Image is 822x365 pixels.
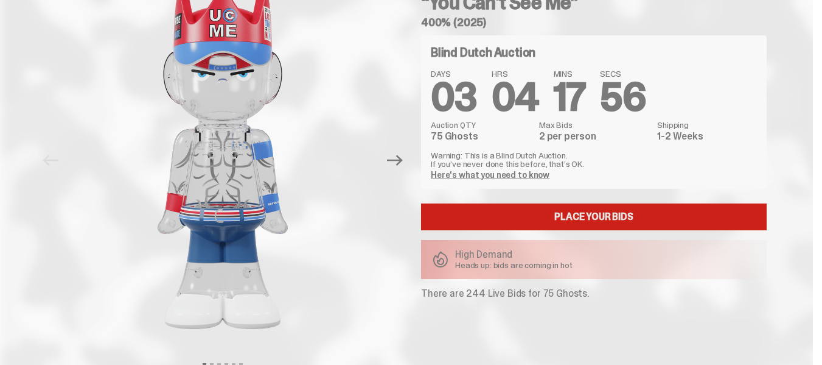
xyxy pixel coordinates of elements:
dt: Shipping [657,121,757,129]
a: Here's what you need to know [431,169,549,180]
button: Next [381,147,408,174]
span: MINS [554,69,586,78]
p: Heads up: bids are coming in hot [455,261,573,269]
p: Warning: This is a Blind Dutch Auction. If you’ve never done this before, that’s OK. [431,151,757,168]
p: There are 244 Live Bids for 75 Ghosts. [421,289,767,299]
dd: 1-2 Weeks [657,132,757,141]
p: High Demand [455,250,573,260]
a: Place your Bids [421,204,767,230]
h4: Blind Dutch Auction [431,46,535,58]
span: SECS [600,69,646,78]
h5: 400% (2025) [421,17,767,28]
span: 03 [431,72,477,122]
span: 04 [492,72,539,122]
dt: Max Bids [539,121,650,129]
dd: 2 per person [539,132,650,141]
span: DAYS [431,69,477,78]
dt: Auction QTY [431,121,532,129]
span: 56 [600,72,646,122]
span: 17 [554,72,586,122]
dd: 75 Ghosts [431,132,532,141]
span: HRS [492,69,539,78]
